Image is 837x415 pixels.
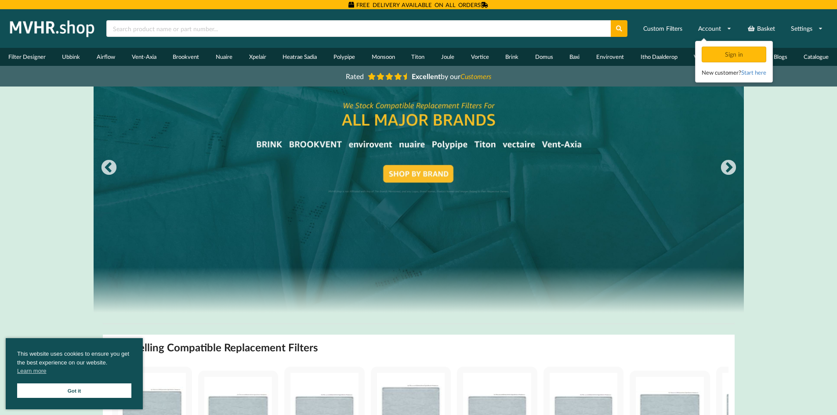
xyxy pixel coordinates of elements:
a: Joule [433,48,463,66]
button: Previous [100,159,118,177]
a: Basket [742,21,781,36]
a: Nuaire [207,48,241,66]
img: mvhr.shop.png [6,18,98,40]
a: Vectaire [686,48,723,66]
a: Rated Excellentby ourCustomers [340,69,498,83]
button: Next [720,159,737,177]
b: Excellent [412,72,441,80]
a: cookies - Learn more [17,367,46,375]
a: Catalogue [795,48,837,66]
a: Baxi [562,48,588,66]
a: Titon [403,48,433,66]
a: Got it cookie [17,383,131,398]
a: Monsoon [363,48,403,66]
div: Sign in [702,47,766,62]
h2: Best Selling Compatible Replacement Filters [109,341,318,354]
a: Settings [785,21,829,36]
a: Vortice [463,48,497,66]
a: Brookvent [165,48,208,66]
span: Rated [346,72,364,80]
a: Itho Daalderop [632,48,686,66]
a: Ubbink [54,48,89,66]
a: Heatrae Sadia [274,48,325,66]
a: Vent-Axia [123,48,165,66]
a: Sign in [702,51,768,58]
span: This website uses cookies to ensure you get the best experience on our website. [17,350,131,378]
a: Start here [741,69,766,76]
a: Custom Filters [638,21,688,36]
a: Polypipe [325,48,363,66]
input: Search product name or part number... [106,20,611,37]
a: Domus [527,48,562,66]
a: Airflow [88,48,123,66]
span: by our [412,72,491,80]
div: New customer? [702,68,766,77]
div: cookieconsent [6,338,143,409]
a: Xpelair [241,48,275,66]
i: Customers [460,72,491,80]
a: Account [692,21,737,36]
a: Brink [497,48,527,66]
a: Envirovent [588,48,632,66]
